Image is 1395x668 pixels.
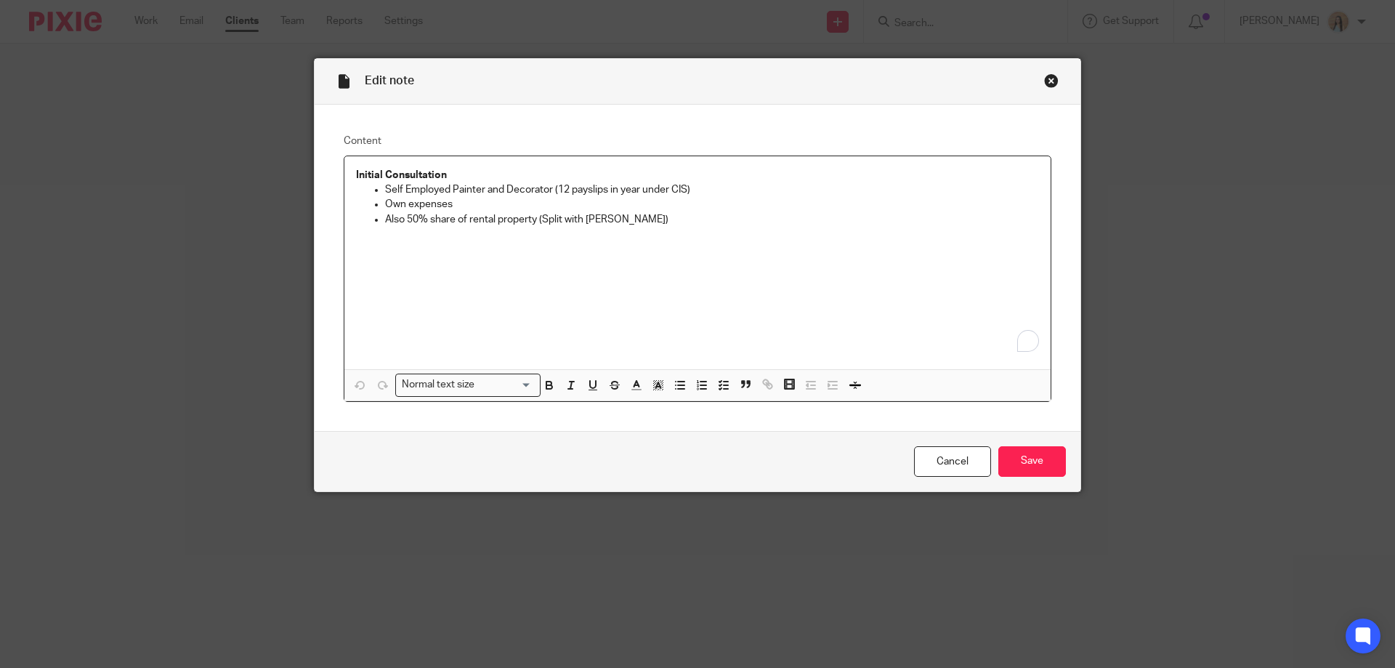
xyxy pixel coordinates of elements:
div: Search for option [395,374,541,396]
span: Normal text size [399,377,478,393]
div: Close this dialog window [1044,73,1059,88]
div: To enrich screen reader interactions, please activate Accessibility in Grammarly extension settings [344,156,1051,369]
input: Save [998,446,1066,478]
p: Also 50% share of rental property (Split with [PERSON_NAME]) [385,212,1039,227]
p: Own expenses [385,197,1039,212]
span: Edit note [365,75,414,86]
label: Content [344,134,1051,148]
p: Self Employed Painter and Decorator (12 payslips in year under CIS) [385,182,1039,197]
strong: Initial Consultation [356,170,447,180]
a: Cancel [914,446,991,478]
input: Search for option [480,377,532,393]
